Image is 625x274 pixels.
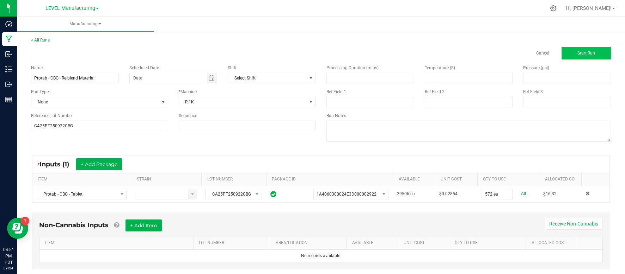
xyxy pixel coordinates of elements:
[523,65,549,70] span: Pressure (psi)
[317,192,376,197] span: 1A4060300024E3D000002922
[326,89,346,94] span: Ref Field 1
[206,189,253,199] span: CA25PT250922CBG
[31,97,159,107] span: None
[180,89,197,94] span: Machine
[523,89,543,94] span: Ref Field 3
[587,177,607,182] a: Sortable
[313,189,388,199] span: NO DATA FOUND
[5,36,12,43] inline-svg: Manufacturing
[137,177,199,182] a: STRAINSortable
[207,73,217,83] span: Toggle calendar
[545,218,603,230] button: Receive Non-Cannabis
[5,20,12,27] inline-svg: Dashboard
[410,191,415,196] span: ea
[39,250,602,262] td: No records available.
[549,5,558,12] div: Manage settings
[39,221,109,229] span: Non-Cannabis Inputs
[130,73,207,83] input: Date
[31,89,49,95] span: Run Type
[536,50,549,56] a: Cancel
[270,190,276,198] span: In Sync
[199,240,267,246] a: LOT NUMBERSortable
[397,191,409,196] span: 29506
[439,191,458,196] span: $0.02854
[545,177,579,182] a: Allocated CostSortable
[17,21,154,27] span: Manufacturing
[583,240,600,246] a: Sortable
[483,177,537,182] a: QTY TO USESortable
[228,65,237,70] span: Shift
[3,247,14,266] p: 04:51 PM PDT
[31,113,73,118] span: Reference Lot Number
[455,240,523,246] a: QTY TO USESortable
[425,89,445,94] span: Ref Field 2
[5,96,12,103] inline-svg: Reports
[125,219,162,231] button: + Add Item
[179,113,197,118] span: Sequence
[562,47,611,59] button: Start Run
[3,266,14,271] p: 09/24
[577,51,595,56] span: Start Run
[276,240,344,246] a: AREA/LOCATIONSortable
[39,160,76,168] span: Inputs (1)
[5,51,12,58] inline-svg: Inbound
[272,177,390,182] a: PACKAGE IDSortable
[45,240,190,246] a: ITEMSortable
[399,177,433,182] a: AVAILABLESortable
[441,177,474,182] a: Unit CostSortable
[114,221,119,229] a: Add Non-Cannabis items that were also consumed in the run (e.g. gloves and packaging); Also add N...
[38,177,128,182] a: ITEMSortable
[21,217,29,225] iframe: Resource center unread badge
[5,81,12,88] inline-svg: Outbound
[179,97,307,107] span: R-1K
[532,240,575,246] a: Allocated CostSortable
[129,65,159,70] span: Scheduled Date
[228,73,315,83] span: NO DATA FOUND
[543,191,557,196] span: $16.32
[228,73,306,83] span: Select Shift
[31,65,43,70] span: Name
[404,240,447,246] a: Unit CostSortable
[566,5,612,11] span: Hi, [PERSON_NAME]!
[207,177,264,182] a: LOT NUMBERSortable
[326,113,346,118] span: Run Notes
[37,189,117,199] span: Protab - CBG - Tablet
[425,65,455,70] span: Temperature (F)
[326,65,379,70] span: Processing Duration (mins)
[521,189,526,198] a: All
[76,158,122,170] button: + Add Package
[5,66,12,73] inline-svg: Inventory
[7,218,28,239] iframe: Resource center
[31,38,50,43] a: < All Runs
[45,5,95,11] span: LEVEL Manufacturing
[352,240,395,246] a: AVAILABLESortable
[17,17,154,32] a: Manufacturing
